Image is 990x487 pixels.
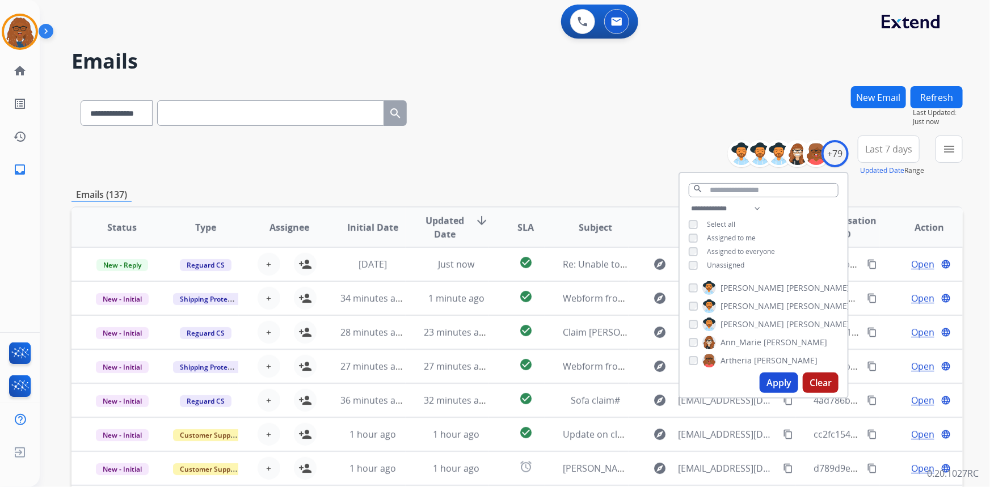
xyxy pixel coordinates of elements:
[867,429,877,439] mat-icon: content_copy
[424,326,490,338] span: 23 minutes ago
[438,258,474,270] span: Just now
[721,337,761,348] span: Ann_Marie
[96,327,149,339] span: New - Initial
[911,325,934,339] span: Open
[721,282,784,294] span: [PERSON_NAME]
[563,360,820,372] span: Webform from [EMAIL_ADDRESS][DOMAIN_NAME] on [DATE]
[359,258,387,270] span: [DATE]
[428,292,485,304] span: 1 minute ago
[347,221,398,234] span: Initial Date
[563,462,987,475] span: [PERSON_NAME] | [EMAIL_ADDRESS][DOMAIN_NAME] | [PHONE_NUMBER] Your Extend Virtual Card
[814,462,985,475] span: d789d9e2-f665-49aa-9e44-66204b18f97e
[927,467,979,480] p: 0.20.1027RC
[941,259,951,269] mat-icon: language
[389,107,402,120] mat-icon: search
[519,460,533,473] mat-icon: alarm
[867,395,877,405] mat-icon: content_copy
[180,395,231,407] span: Reguard CS
[786,300,850,312] span: [PERSON_NAME]
[298,393,312,407] mat-icon: person_add
[298,325,312,339] mat-icon: person_add
[517,221,534,234] span: SLA
[693,184,703,194] mat-icon: search
[258,389,280,412] button: +
[96,395,149,407] span: New - Initial
[258,423,280,446] button: +
[913,117,963,126] span: Just now
[942,142,956,156] mat-icon: menu
[654,461,667,475] mat-icon: explore
[679,427,777,441] span: [EMAIL_ADDRESS][DOMAIN_NAME]
[707,260,744,270] span: Unassigned
[563,428,636,441] span: Update on claim.
[654,359,667,373] mat-icon: explore
[911,291,934,305] span: Open
[269,221,309,234] span: Assignee
[814,394,989,406] span: 4ad786bb-18e7-4011-b34f-11d9e83a9698
[340,394,406,406] span: 36 minutes ago
[679,461,777,475] span: [EMAIL_ADDRESS][DOMAIN_NAME]
[433,428,479,441] span: 1 hour ago
[258,355,280,378] button: +
[865,147,912,151] span: Last 7 days
[941,293,951,303] mat-icon: language
[519,256,533,269] mat-icon: check_circle
[760,372,798,393] button: Apply
[941,395,951,405] mat-icon: language
[941,327,951,337] mat-icon: language
[519,426,533,439] mat-icon: check_circle
[349,428,396,441] span: 1 hour ago
[786,319,850,330] span: [PERSON_NAME]
[851,86,906,108] button: New Email
[754,355,818,366] span: [PERSON_NAME]
[173,293,251,305] span: Shipping Protection
[783,395,793,405] mat-icon: content_copy
[721,319,784,330] span: [PERSON_NAME]
[822,140,849,167] div: +79
[258,253,280,276] button: +
[519,290,533,303] mat-icon: check_circle
[173,429,247,441] span: Customer Support
[298,461,312,475] mat-icon: person_add
[867,293,877,303] mat-icon: content_copy
[563,326,660,338] span: Claim [PERSON_NAME]
[579,221,612,234] span: Subject
[13,97,27,111] mat-icon: list_alt
[266,393,271,407] span: +
[867,259,877,269] mat-icon: content_copy
[679,393,777,407] span: [EMAIL_ADDRESS][DOMAIN_NAME]
[433,462,479,475] span: 1 hour ago
[654,257,667,271] mat-icon: explore
[173,463,247,475] span: Customer Support
[911,86,963,108] button: Refresh
[654,427,667,441] mat-icon: explore
[911,461,934,475] span: Open
[867,361,877,371] mat-icon: content_copy
[707,219,735,229] span: Select all
[563,258,678,270] span: Re: Unable to submit claim
[707,247,775,256] span: Assigned to everyone
[941,463,951,473] mat-icon: language
[571,394,620,406] span: Sofa claim#
[867,327,877,337] mat-icon: content_copy
[654,325,667,339] mat-icon: explore
[721,300,784,312] span: [PERSON_NAME]
[298,291,312,305] mat-icon: person_add
[860,166,904,175] button: Updated Date
[258,287,280,310] button: +
[941,429,951,439] mat-icon: language
[107,221,137,234] span: Status
[783,463,793,473] mat-icon: content_copy
[266,359,271,373] span: +
[13,64,27,78] mat-icon: home
[654,393,667,407] mat-icon: explore
[349,462,396,475] span: 1 hour ago
[298,427,312,441] mat-icon: person_add
[860,166,924,175] span: Range
[96,361,149,373] span: New - Initial
[266,325,271,339] span: +
[298,359,312,373] mat-icon: person_add
[266,257,271,271] span: +
[563,292,820,304] span: Webform from [EMAIL_ADDRESS][DOMAIN_NAME] on [DATE]
[911,257,934,271] span: Open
